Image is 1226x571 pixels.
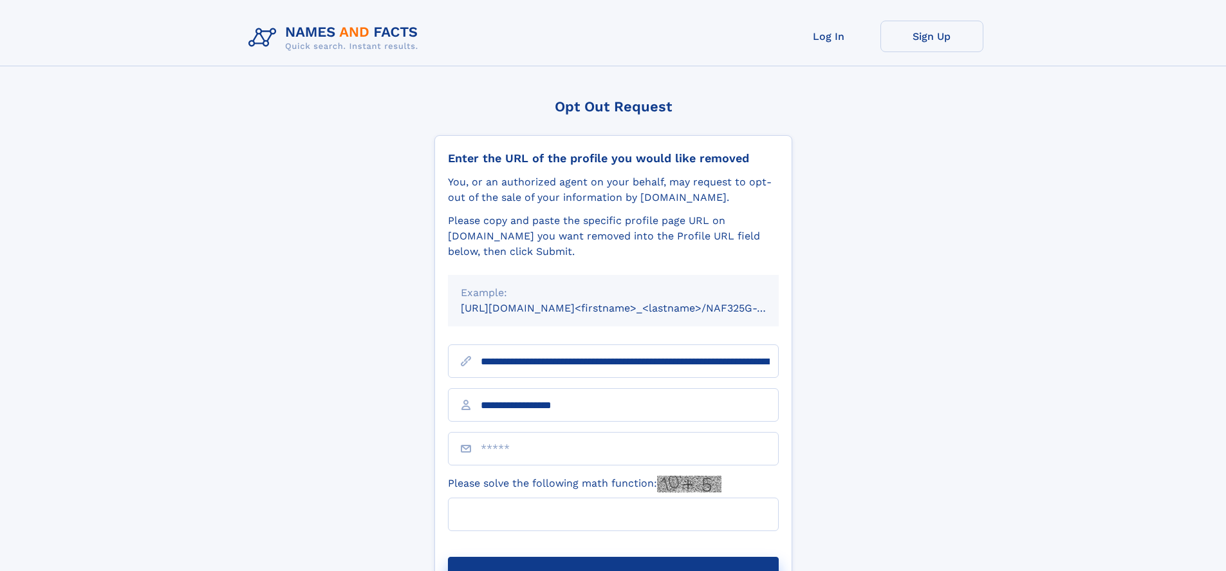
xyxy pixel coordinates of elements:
[461,302,803,314] small: [URL][DOMAIN_NAME]<firstname>_<lastname>/NAF325G-xxxxxxxx
[448,213,779,259] div: Please copy and paste the specific profile page URL on [DOMAIN_NAME] you want removed into the Pr...
[448,174,779,205] div: You, or an authorized agent on your behalf, may request to opt-out of the sale of your informatio...
[434,98,792,115] div: Opt Out Request
[448,476,721,492] label: Please solve the following math function:
[777,21,880,52] a: Log In
[461,285,766,301] div: Example:
[880,21,983,52] a: Sign Up
[448,151,779,165] div: Enter the URL of the profile you would like removed
[243,21,429,55] img: Logo Names and Facts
